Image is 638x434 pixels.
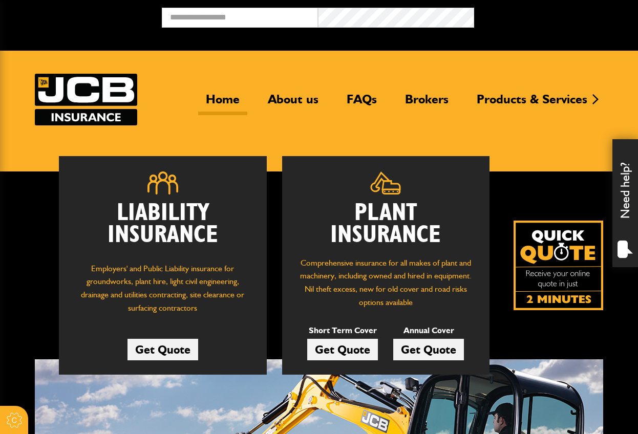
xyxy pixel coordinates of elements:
a: JCB Insurance Services [35,74,137,125]
a: Brokers [397,92,456,115]
a: Get Quote [127,339,198,360]
p: Short Term Cover [307,324,378,337]
a: Home [198,92,247,115]
p: Comprehensive insurance for all makes of plant and machinery, including owned and hired in equipm... [297,256,475,309]
img: JCB Insurance Services logo [35,74,137,125]
h2: Plant Insurance [297,202,475,246]
p: Employers' and Public Liability insurance for groundworks, plant hire, light civil engineering, d... [74,262,251,320]
div: Need help? [612,139,638,267]
a: Get Quote [307,339,378,360]
a: About us [260,92,326,115]
button: Broker Login [474,8,630,24]
img: Quick Quote [514,221,603,310]
a: Get Quote [393,339,464,360]
a: FAQs [339,92,385,115]
p: Annual Cover [393,324,464,337]
h2: Liability Insurance [74,202,251,252]
a: Get your insurance quote isn just 2-minutes [514,221,603,310]
a: Products & Services [469,92,595,115]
